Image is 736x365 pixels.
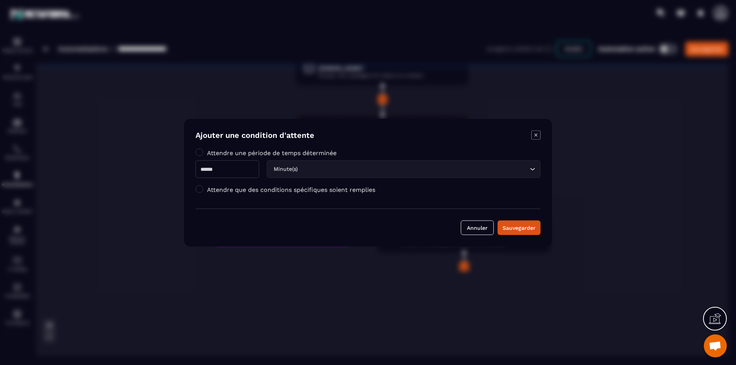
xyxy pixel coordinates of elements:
[195,130,314,141] h4: Ajouter une condition d'attente
[498,220,540,235] button: Sauvegarder
[267,160,540,178] div: Search for option
[461,220,494,235] button: Annuler
[207,186,375,193] label: Attendre que des conditions spécifiques soient remplies
[272,165,299,173] span: Minute(s)
[503,224,536,231] div: Sauvegarder
[704,334,727,357] a: Ouvrir le chat
[207,149,337,156] label: Attendre une période de temps déterminée
[299,165,528,173] input: Search for option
